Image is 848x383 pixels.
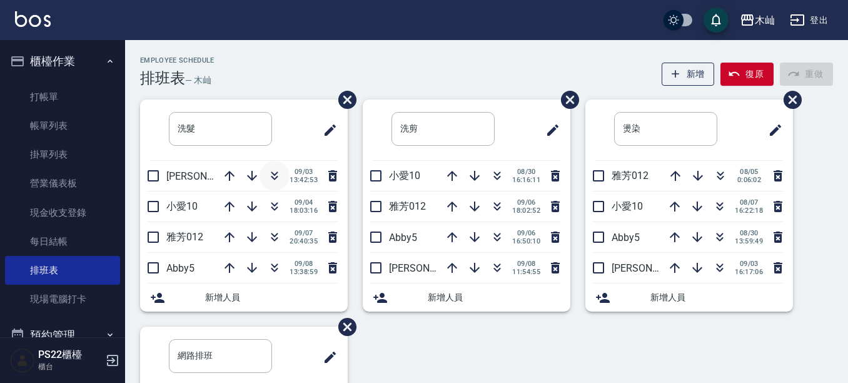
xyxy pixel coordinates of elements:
span: 09/03 [290,168,318,176]
span: 小愛10 [389,170,420,181]
a: 現金收支登錄 [5,198,120,227]
span: 修改班表的標題 [760,115,783,145]
span: 刪除班表 [329,81,358,118]
span: 09/06 [512,198,540,207]
span: 16:16:11 [512,176,540,184]
span: [PERSON_NAME]7 [612,262,692,274]
span: 13:38:59 [290,268,318,276]
a: 營業儀表板 [5,169,120,198]
span: 16:17:06 [735,268,763,276]
span: 18:03:16 [290,207,318,215]
img: Person [10,348,35,373]
span: 新增人員 [650,291,783,304]
span: 修改班表的標題 [538,115,560,145]
span: 雅芳012 [166,231,203,243]
div: 新增人員 [140,283,348,312]
button: 櫃檯作業 [5,45,120,78]
span: 18:02:52 [512,207,540,215]
button: 登出 [785,9,833,32]
span: 雅芳012 [389,200,426,212]
button: 預約管理 [5,319,120,352]
span: 新增人員 [205,291,338,304]
span: 刪除班表 [552,81,581,118]
span: 0:06:02 [735,176,763,184]
a: 每日結帳 [5,227,120,256]
span: 小愛10 [612,200,643,212]
span: 16:22:18 [735,207,763,215]
span: Abby5 [166,262,194,274]
span: 20:40:35 [290,237,318,245]
a: 帳單列表 [5,111,120,140]
span: 16:50:10 [512,237,540,245]
span: [PERSON_NAME]7 [389,262,470,274]
span: 13:42:53 [290,176,318,184]
img: Logo [15,11,51,27]
a: 掛單列表 [5,140,120,169]
a: 現場電腦打卡 [5,285,120,314]
span: Abby5 [389,232,417,243]
span: 09/06 [512,229,540,237]
button: save [704,8,729,33]
button: 復原 [720,63,774,86]
span: 08/05 [735,168,763,176]
h3: 排班表 [140,69,185,87]
span: 雅芳012 [612,170,649,181]
div: 新增人員 [585,283,793,312]
input: 排版標題 [169,339,272,373]
span: 刪除班表 [774,81,804,118]
input: 排版標題 [169,112,272,146]
button: 新增 [662,63,715,86]
div: 木屾 [755,13,775,28]
span: 13:59:49 [735,237,763,245]
span: 小愛10 [166,200,198,212]
span: 09/08 [290,260,318,268]
a: 排班表 [5,256,120,285]
span: 修改班表的標題 [315,342,338,372]
h6: — 木屾 [185,74,211,87]
h5: PS22櫃檯 [38,349,102,361]
span: Abby5 [612,232,640,243]
span: 修改班表的標題 [315,115,338,145]
span: 08/30 [512,168,540,176]
input: 排版標題 [391,112,495,146]
span: 08/07 [735,198,763,207]
span: 08/30 [735,229,763,237]
span: [PERSON_NAME]7 [166,170,247,182]
span: 09/07 [290,229,318,237]
h2: Employee Schedule [140,56,215,64]
span: 新增人員 [428,291,560,304]
div: 新增人員 [363,283,570,312]
span: 09/03 [735,260,763,268]
span: 09/08 [512,260,540,268]
span: 09/04 [290,198,318,207]
button: 木屾 [735,8,780,33]
p: 櫃台 [38,361,102,372]
span: 11:54:55 [512,268,540,276]
span: 刪除班表 [329,309,358,345]
input: 排版標題 [614,112,717,146]
a: 打帳單 [5,83,120,111]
